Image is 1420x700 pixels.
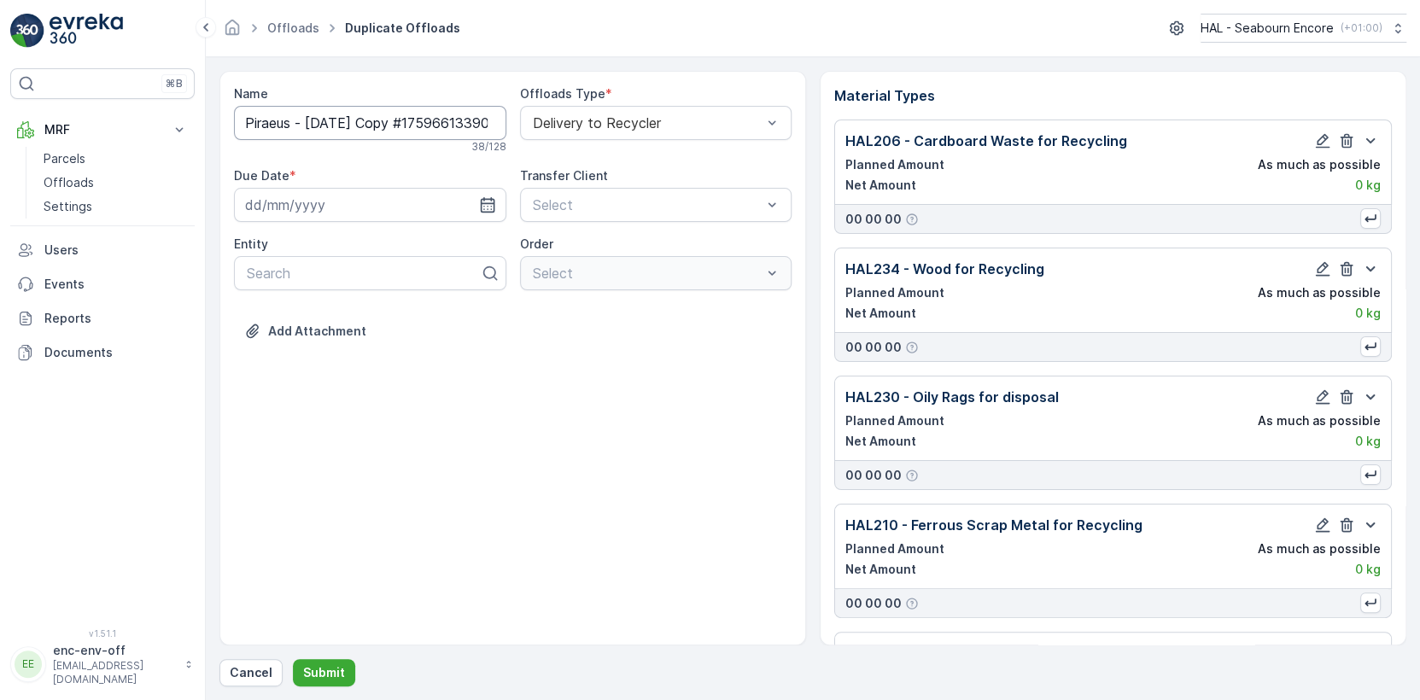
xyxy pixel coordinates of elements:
a: Documents [10,335,195,370]
p: Add Attachment [268,323,366,340]
p: HAL230 - Oily Rags for disposal [845,387,1059,407]
div: Help Tooltip Icon [905,469,919,482]
p: 00 00 00 [845,595,902,612]
input: dd/mm/yyyy [234,188,506,222]
p: HAL - Seabourn Encore [1201,20,1334,37]
p: 0 kg [1355,305,1381,322]
p: ( +01:00 ) [1341,21,1382,35]
p: 0 kg [1355,561,1381,578]
img: logo_light-DOdMpM7g.png [50,14,123,48]
a: Parcels [37,147,195,171]
p: Users [44,242,188,259]
button: Upload File [234,318,377,345]
label: Transfer Client [520,168,608,183]
p: As much as possible [1258,540,1381,557]
p: enc-env-off [53,642,176,659]
p: Offloads [44,174,94,191]
a: Offloads [267,20,319,35]
p: MRF [44,121,161,138]
p: Planned Amount [845,540,944,557]
p: Cancel [230,664,272,681]
p: 00 00 00 [845,339,902,356]
span: v 1.51.1 [10,628,195,639]
p: HAL303 - Incinerator Ash [845,643,1019,663]
p: Select [533,195,763,215]
label: Offloads Type [520,86,605,101]
a: Reports [10,301,195,335]
p: HAL234 - Wood for Recycling [845,259,1044,279]
p: 0 kg [1355,177,1381,194]
button: EEenc-env-off[EMAIL_ADDRESS][DOMAIN_NAME] [10,642,195,686]
a: Settings [37,195,195,219]
p: As much as possible [1258,412,1381,429]
div: Help Tooltip Icon [905,597,919,610]
label: Entity [234,236,268,251]
p: Planned Amount [845,412,944,429]
p: Events [44,276,188,293]
p: Net Amount [845,561,916,578]
p: Planned Amount [845,284,944,301]
p: Search [247,263,480,283]
button: HAL - Seabourn Encore(+01:00) [1201,14,1406,43]
button: MRF [10,113,195,147]
p: [EMAIL_ADDRESS][DOMAIN_NAME] [53,659,176,686]
p: 00 00 00 [845,211,902,228]
p: 00 00 00 [845,467,902,484]
p: Settings [44,198,92,215]
p: Documents [44,344,188,361]
p: As much as possible [1258,284,1381,301]
label: Order [520,236,553,251]
div: Help Tooltip Icon [905,341,919,354]
p: Submit [303,664,345,681]
p: 38 / 128 [471,140,506,154]
img: logo [10,14,44,48]
div: Help Tooltip Icon [905,213,919,226]
p: Material Types [834,85,1392,106]
p: Net Amount [845,305,916,322]
label: Due Date [234,168,289,183]
p: Net Amount [845,433,916,450]
p: Net Amount [845,177,916,194]
p: Planned Amount [845,156,944,173]
p: ⌘B [166,77,183,90]
p: HAL210 - Ferrous Scrap Metal for Recycling [845,515,1142,535]
a: Users [10,233,195,267]
a: Homepage [223,25,242,39]
a: Events [10,267,195,301]
button: Cancel [219,659,283,686]
p: 0 kg [1355,433,1381,450]
label: Name [234,86,268,101]
a: Offloads [37,171,195,195]
button: Submit [293,659,355,686]
p: As much as possible [1258,156,1381,173]
p: Reports [44,310,188,327]
p: HAL206 - Cardboard Waste for Recycling [845,131,1127,151]
span: Duplicate Offloads [342,20,464,37]
p: Parcels [44,150,85,167]
div: EE [15,650,42,678]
